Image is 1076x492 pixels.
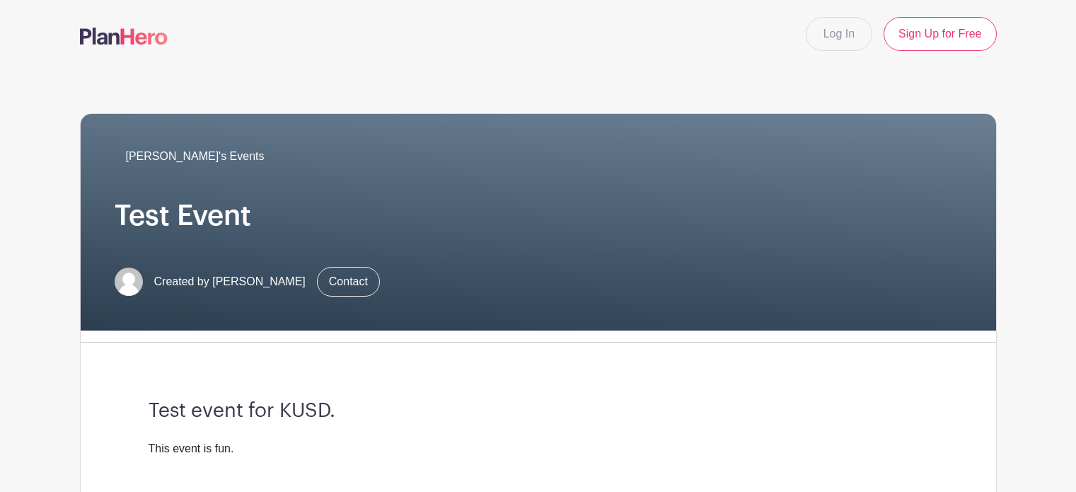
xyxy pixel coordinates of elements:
span: [PERSON_NAME]'s Events [126,148,265,165]
img: logo-507f7623f17ff9eddc593b1ce0a138ce2505c220e1c5a4e2b4648c50719b7d32.svg [80,28,168,45]
a: Sign Up for Free [884,17,996,51]
span: Created by [PERSON_NAME] [154,273,306,290]
a: Log In [806,17,872,51]
div: This event is fun. [149,440,928,457]
img: default-ce2991bfa6775e67f084385cd625a349d9dcbb7a52a09fb2fda1e96e2d18dcdb.png [115,268,143,296]
h3: Test event for KUSD. [149,399,928,423]
a: Contact [317,267,380,297]
h1: Test Event [115,199,962,233]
